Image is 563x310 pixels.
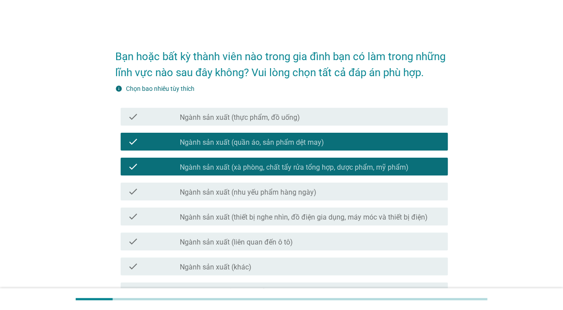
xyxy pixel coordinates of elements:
[126,85,194,92] label: Chọn bao nhiêu tùy thích
[180,113,300,122] label: Ngành sản xuất (thực phẩm, đồ uống)
[128,186,138,197] i: check
[115,85,122,92] i: info
[128,286,138,297] i: check
[128,136,138,147] i: check
[180,188,316,197] label: Ngành sản xuất (nhu yếu phẩm hàng ngày)
[128,261,138,272] i: check
[180,238,293,247] label: Ngành sản xuất (liên quan đến ô tô)
[180,138,324,147] label: Ngành sản xuất (quần áo, sản phẩm dệt may)
[180,263,251,272] label: Ngành sản xuất (khác)
[128,236,138,247] i: check
[128,111,138,122] i: check
[180,288,303,297] label: Bán buôn, bán lẻ (thực phẩm, đồ uống)
[180,213,428,222] label: Ngành sản xuất (thiết bị nghe nhìn, đồ điện gia dụng, máy móc và thiết bị điện)
[128,161,138,172] i: check
[180,163,409,172] label: Ngành sản xuất (xà phòng, chất tẩy rửa tổng hợp, dược phẩm, mỹ phẩm)
[128,211,138,222] i: check
[115,40,448,81] h2: Bạn hoặc bất kỳ thành viên nào trong gia đình bạn có làm trong những lĩnh vực nào sau đây không? ...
